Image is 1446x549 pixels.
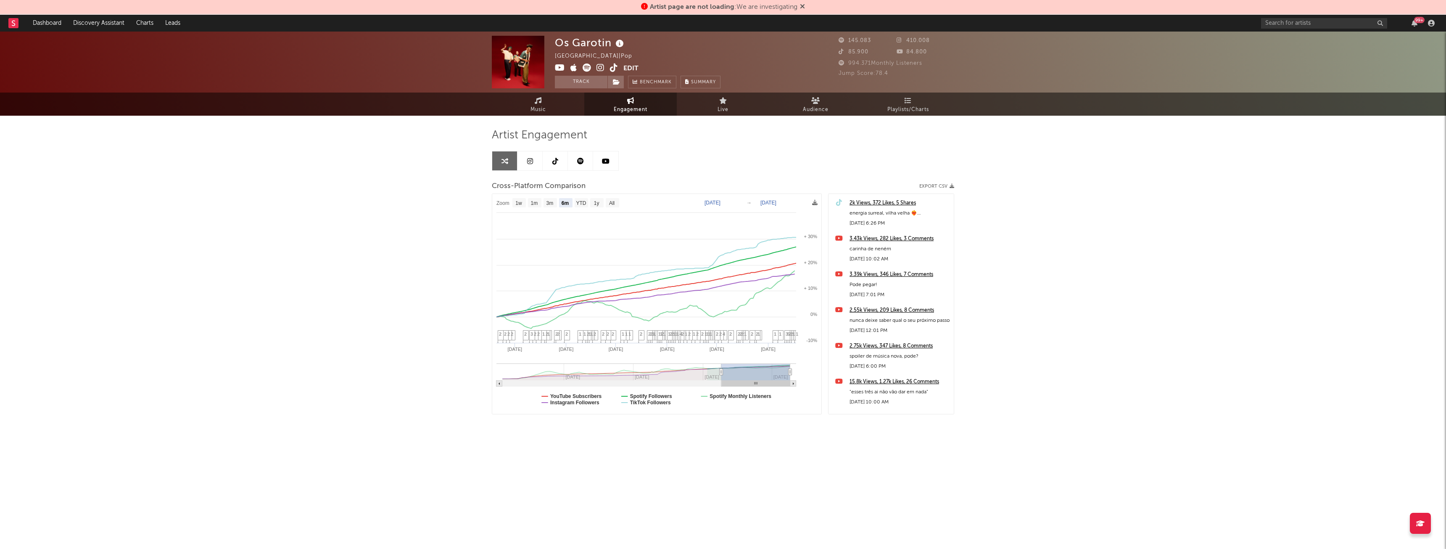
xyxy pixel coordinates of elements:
span: 1 [706,332,709,337]
span: 2 [507,332,510,337]
span: 2 [524,332,527,337]
span: 2 [607,332,609,337]
span: 2 [701,332,704,337]
span: 2 [594,332,596,337]
div: [DATE] 6:00 PM [850,361,950,371]
text: 0% [810,312,817,317]
a: 3.39k Views, 346 Likes, 7 Comments [850,270,950,280]
a: Music [492,93,584,116]
span: Artist Engagement [492,130,587,141]
span: 1 [757,332,760,337]
button: Edit [623,64,639,74]
span: 2 [789,332,792,337]
span: 1 [675,332,677,337]
span: 2 [648,332,651,337]
span: 1 [542,332,545,337]
div: [DATE] 10:02 AM [850,254,950,264]
span: Live [718,105,728,115]
text: 1w [515,200,522,206]
text: 1m [531,200,538,206]
text: [DATE] [660,347,675,352]
text: [DATE] [559,347,574,352]
span: 2 [640,332,642,337]
input: Search for artists [1261,18,1387,29]
text: 6m [562,200,569,206]
span: 1 [708,332,710,337]
a: Leads [159,15,186,32]
span: 2 [587,332,589,337]
span: 1 [660,332,662,337]
span: 3 [652,332,654,337]
div: "esses três ai não vão dar em nada" [850,387,950,397]
text: + 20% [804,260,818,265]
div: Os Garotin [555,36,626,50]
span: 2 [791,332,793,337]
div: energia surreal, vilha velha ❤️‍🔥 #movimentocidade #osgarotin #movcidade [850,208,950,218]
text: → [747,200,752,206]
span: 4 [723,332,725,337]
a: Dashboard [27,15,67,32]
button: Export CSV [919,184,954,189]
a: 2k Views, 372 Likes, 5 Shares [850,198,950,208]
button: 99+ [1412,20,1417,27]
a: 2.83k Views, 176 Likes, 7 Comments [850,413,950,423]
span: 1 [583,332,586,337]
span: 2 [751,332,753,337]
text: [DATE] [760,200,776,206]
span: 1 [710,332,712,337]
text: YouTube Subscribers [550,393,602,399]
span: 2 [602,332,604,337]
text: + 10% [804,286,818,291]
span: 2 [670,332,672,337]
a: Charts [130,15,159,32]
span: 1 [622,332,624,337]
span: 5 [787,332,790,337]
text: + 30% [804,234,818,239]
span: 2 [555,332,558,337]
text: [DATE] [705,200,720,206]
span: Audience [803,105,829,115]
span: 1 [590,332,593,337]
span: Artist page are not loading [650,4,734,11]
span: 1 [673,332,676,337]
span: 2 [650,332,652,337]
span: 1 [628,332,631,337]
span: 2 [681,332,684,337]
text: YTD [576,200,586,206]
a: 2.75k Views, 347 Likes, 8 Comments [850,341,950,351]
button: Summary [681,76,720,88]
span: 1 [774,332,776,337]
div: [DATE] 6:26 PM [850,218,950,228]
span: 1 [676,332,679,337]
text: Instagram Followers [550,400,599,406]
span: 2 [511,332,513,337]
div: spoiler de música nova, pode? [850,351,950,361]
text: Spotify Monthly Listeners [710,393,771,399]
text: Zoom [496,200,509,206]
span: Music [530,105,546,115]
span: 85.900 [839,49,868,55]
span: 2 [719,332,722,337]
span: 1 [658,332,661,337]
span: Benchmark [640,77,672,88]
span: 1 [653,332,656,337]
span: 2 [756,332,758,337]
text: All [609,200,615,206]
div: [DATE] 7:01 PM [850,290,950,300]
div: nunca deixe saber qual o seu próximo passo [850,316,950,326]
span: Summary [691,80,716,85]
a: Engagement [584,93,677,116]
a: Discovery Assistant [67,15,130,32]
span: 1 [588,332,591,337]
a: Playlists/Charts [862,93,954,116]
a: 2.55k Views, 209 Likes, 8 Comments [850,305,950,316]
div: [DATE] 12:01 PM [850,326,950,336]
a: Audience [769,93,862,116]
span: 2 [612,332,614,337]
span: 2 [738,332,740,337]
span: 1 [792,332,795,337]
span: 1 [693,332,695,337]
